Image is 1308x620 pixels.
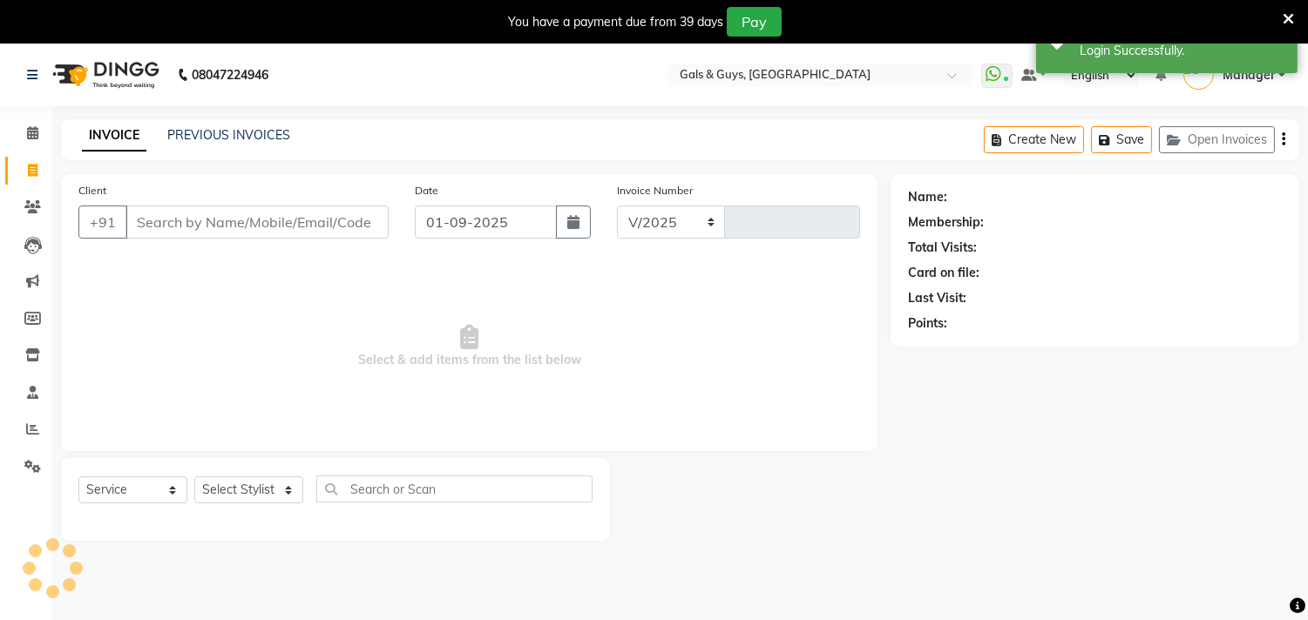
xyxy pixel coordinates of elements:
[167,127,290,143] a: PREVIOUS INVOICES
[908,264,979,282] div: Card on file:
[125,206,389,239] input: Search by Name/Mobile/Email/Code
[617,183,693,199] label: Invoice Number
[908,188,947,206] div: Name:
[1080,42,1284,60] div: Login Successfully.
[908,314,947,333] div: Points:
[1223,66,1275,84] span: Manager
[908,213,984,232] div: Membership:
[78,206,127,239] button: +91
[316,475,593,502] input: Search or Scan
[508,13,723,31] div: You have a payment due from 39 days
[78,183,106,199] label: Client
[1159,126,1275,153] button: Open Invoices
[984,126,1084,153] button: Create New
[1091,126,1152,153] button: Save
[192,51,268,99] b: 08047224946
[415,183,438,199] label: Date
[78,259,860,434] span: Select & add items from the list below
[908,289,966,307] div: Last Visit:
[727,7,782,37] button: Pay
[1183,59,1214,90] img: Manager
[82,120,146,152] a: INVOICE
[44,51,164,99] img: logo
[908,239,977,257] div: Total Visits:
